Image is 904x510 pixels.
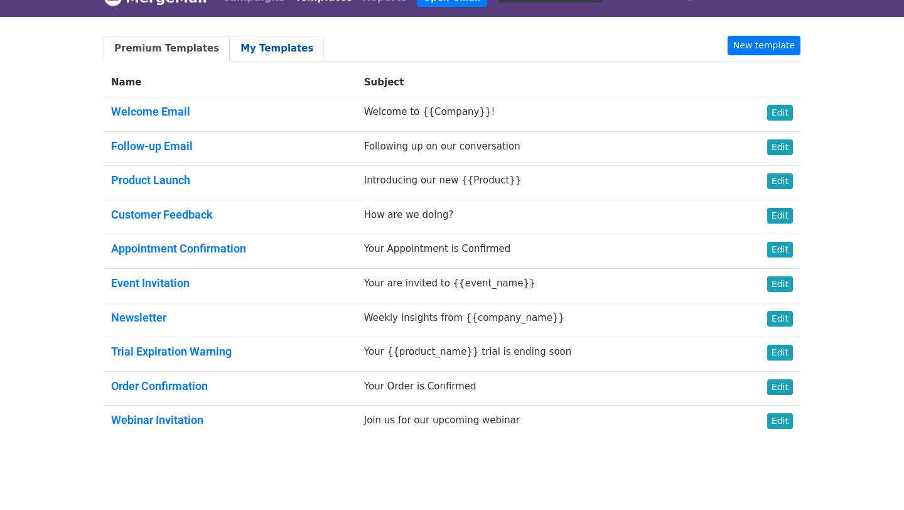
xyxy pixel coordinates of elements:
td: Following up on our conversation [357,131,731,166]
a: Edit [767,139,793,155]
a: Edit [767,413,793,429]
a: Edit [767,276,793,292]
a: My Templates [230,36,324,62]
a: New template [728,36,800,55]
a: Event Invitation [111,276,190,290]
a: Edit [767,311,793,327]
td: Join us for our upcoming webinar [357,406,731,440]
a: Appointment Confirmation [111,242,246,255]
a: Follow-up Email [111,139,193,153]
td: Your {{product_name}} trial is ending soon [357,337,731,372]
iframe: Chat Widget [841,450,904,510]
a: Newsletter [111,311,166,324]
a: Trial Expiration Warning [111,345,232,358]
a: Edit [767,379,793,395]
td: Your Appointment is Confirmed [357,234,731,269]
td: Your are invited to {{event_name}} [357,268,731,303]
a: Customer Feedback [111,208,213,221]
a: Product Launch [111,173,190,187]
a: Edit [767,105,793,121]
th: Subject [357,68,731,97]
td: Welcome to {{Company}}! [357,97,731,132]
a: Edit [767,345,793,361]
th: Name [104,68,357,97]
td: How are we doing? [357,200,731,234]
a: Edit [767,242,793,258]
a: Order Confirmation [111,379,208,393]
a: Edit [767,208,793,224]
td: Your Order is Confirmed [357,371,731,406]
a: Welcome Email [111,105,190,118]
a: Edit [767,173,793,189]
td: Weekly Insights from {{company_name}} [357,303,731,337]
a: Premium Templates [104,36,230,62]
a: Webinar Invitation [111,413,203,426]
td: Introducing our new {{Product}} [357,166,731,200]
